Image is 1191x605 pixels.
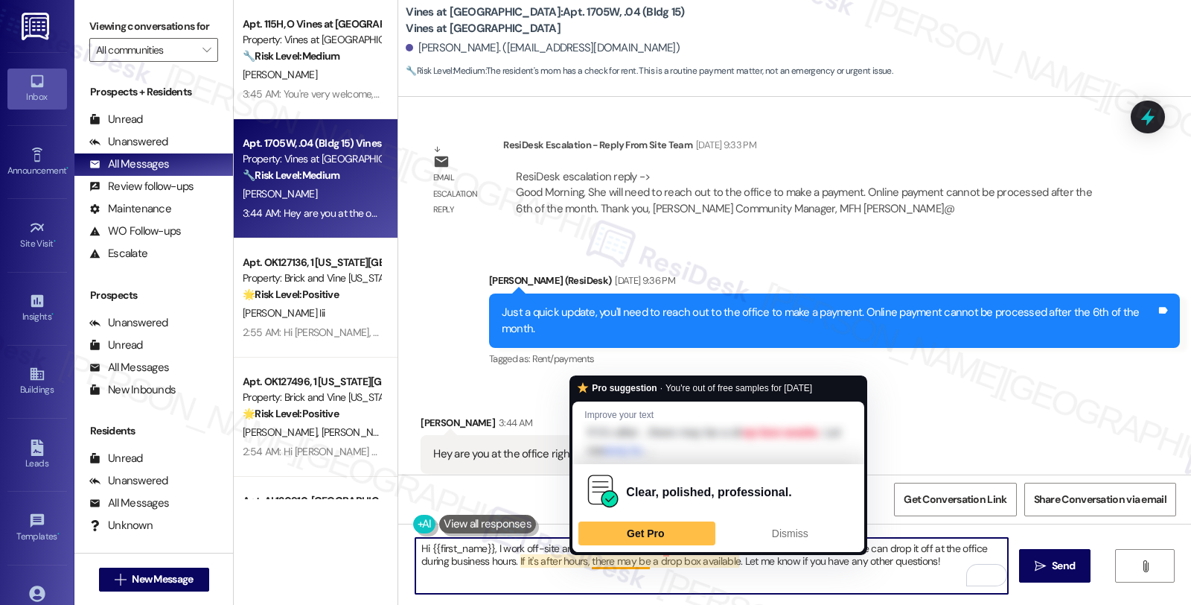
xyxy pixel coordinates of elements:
div: Property: Vines at [GEOGRAPHIC_DATA] [243,151,380,167]
span: Share Conversation via email [1034,492,1166,507]
div: [DATE] 9:36 PM [611,273,675,288]
input: All communities [96,38,194,62]
div: 3:44 AM [495,415,532,431]
textarea: To enrich screen reader interactions, please activate Accessibility in Grammarly extension settings [415,538,1008,594]
button: Get Conversation Link [894,483,1016,516]
strong: 🔧 Risk Level: Medium [243,49,339,63]
div: Apt. OK127136, 1 [US_STATE][GEOGRAPHIC_DATA] [243,255,380,270]
i:  [115,574,126,586]
a: Inbox [7,69,67,109]
span: [PERSON_NAME] [243,425,322,439]
div: Unanswered [89,315,168,331]
strong: 🔧 Risk Level: Medium [406,65,485,77]
span: • [51,309,54,320]
span: [PERSON_NAME] [322,425,396,439]
span: [PERSON_NAME] [243,187,317,200]
div: Apt. 1705W, .04 (Bldg 15) Vines at [GEOGRAPHIC_DATA] [243,136,380,151]
div: 3:44 AM: Hey are you at the office right now by mom has a check for you for the rent [243,206,608,220]
div: Property: Brick and Vine [US_STATE][GEOGRAPHIC_DATA] [243,270,380,286]
span: : The resident's mom has a check for rent. This is a routine payment matter, not an emergency or ... [406,63,893,79]
i:  [1140,560,1151,572]
div: Property: Brick and Vine [US_STATE][GEOGRAPHIC_DATA] [243,390,380,405]
span: [PERSON_NAME] Iii [243,306,325,320]
a: Site Visit • [7,215,67,256]
div: All Messages [89,156,169,172]
div: Maintenance [89,201,171,217]
div: 3:45 AM: You're very welcome, [PERSON_NAME]! I'm happy to hear that you'll be making a payment ri... [243,87,1120,101]
div: New Inbounds [89,382,176,398]
div: Unanswered [89,134,168,150]
i:  [202,44,211,56]
span: • [66,163,68,174]
div: ResiDesk Escalation - Reply From Site Team [503,137,1111,158]
button: Send [1019,549,1091,583]
span: Rent/payments [532,352,595,365]
div: Email escalation reply [433,170,491,218]
b: Vines at [GEOGRAPHIC_DATA]: Apt. 1705W, .04 (Bldg 15) Vines at [GEOGRAPHIC_DATA] [406,4,703,37]
div: All Messages [89,360,169,376]
span: • [54,236,56,247]
img: ResiDesk Logo [22,13,52,40]
div: ResiDesk escalation reply -> Good Morning, She will need to reach out to the office to make a pay... [516,169,1092,216]
span: Send [1052,558,1075,574]
button: Share Conversation via email [1024,483,1176,516]
div: Tagged as: [489,348,1180,370]
div: [PERSON_NAME]. ([EMAIL_ADDRESS][DOMAIN_NAME]) [406,40,680,56]
strong: 🌟 Risk Level: Positive [243,407,339,420]
a: Insights • [7,288,67,329]
div: Residents [74,423,233,439]
div: All Messages [89,495,169,511]
div: Hey are you at the office right now by mom has a check for you for the rent [433,446,787,462]
div: Review follow-ups [89,179,194,194]
div: Unknown [89,518,153,533]
strong: 🌟 Risk Level: Positive [243,288,339,301]
div: WO Follow-ups [89,224,181,239]
span: Get Conversation Link [904,492,1006,507]
div: Prospects + Residents [74,84,233,100]
a: Buildings [7,361,67,402]
div: [DATE] 9:33 PM [692,137,756,153]
div: 2:54 AM: Hi [PERSON_NAME] and [PERSON_NAME], I understand you're not happy with your home. I'm he... [243,445,939,458]
div: Unanswered [89,473,168,489]
div: Property: Vines at [GEOGRAPHIC_DATA] [243,32,380,48]
div: Unread [89,112,143,127]
div: Apt. 115H, O Vines at [GEOGRAPHIC_DATA] [243,16,380,32]
span: New Message [132,571,193,587]
i:  [1035,560,1046,572]
span: • [57,529,60,539]
div: [PERSON_NAME] [421,415,811,436]
a: Leads [7,435,67,475]
strong: 🔧 Risk Level: Medium [243,168,339,182]
div: Unread [89,338,143,353]
span: [PERSON_NAME] [243,68,317,81]
button: New Message [99,568,209,592]
div: Unread [89,451,143,466]
div: Apt. AL130910, [GEOGRAPHIC_DATA] [243,493,380,509]
div: Prospects [74,288,233,303]
label: Viewing conversations for [89,15,218,38]
div: [PERSON_NAME] (ResiDesk) [489,273,1180,294]
div: Apt. OK127496, 1 [US_STATE][GEOGRAPHIC_DATA] [243,374,380,390]
a: Templates • [7,508,67,548]
div: Escalate [89,246,147,262]
div: Just a quick update, you'll need to reach out to the office to make a payment. Online payment can... [502,305,1156,337]
div: Tagged as: [421,474,811,495]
